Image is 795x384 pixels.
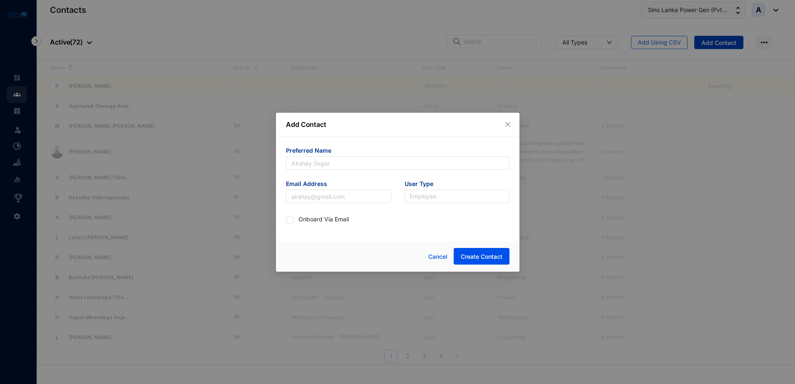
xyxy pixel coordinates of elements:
p: Onboard Via Email [298,215,349,224]
input: Akshay Segar [286,156,509,170]
button: Create Contact [453,248,509,265]
span: close [504,121,511,128]
input: akshay@gmail.com [286,190,391,203]
button: Cancel [422,248,453,265]
span: Email Address [286,180,391,190]
span: User Type [404,180,509,190]
p: Add Contact [286,119,509,129]
span: Preferred Name [286,146,509,156]
button: Close [503,120,512,129]
span: Create Contact [460,253,502,261]
span: Cancel [428,252,447,261]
